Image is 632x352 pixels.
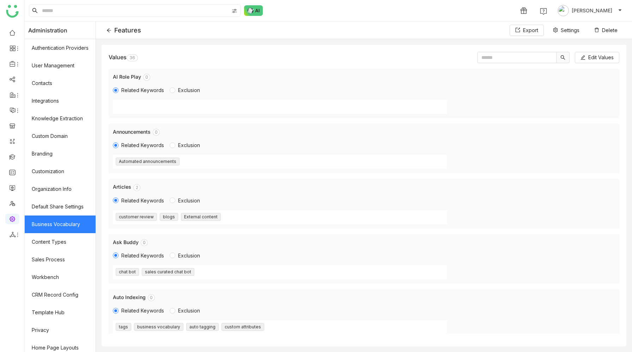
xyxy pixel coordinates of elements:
a: Organization Info [25,180,96,198]
a: Privacy [25,321,96,339]
p: 2 [135,184,138,191]
span: Exclusion [175,141,203,149]
span: [PERSON_NAME] [572,7,612,14]
p: 0 [155,129,158,136]
a: Content Types [25,233,96,251]
span: Exclusion [175,86,203,94]
div: Features [114,26,141,34]
nz-tag: blogs [160,213,178,221]
img: help.svg [540,8,547,15]
nz-tag: External content [181,213,221,221]
nz-tag: auto tagging [186,323,219,331]
p: 3 [129,54,132,61]
nz-tag: Automated announcements [116,158,180,165]
a: Authentication Providers [25,39,96,57]
span: Related Keywords [119,252,167,260]
span: Related Keywords [119,141,167,149]
p: 6 [132,54,135,61]
p: 0 [145,74,148,81]
div: Auto Indexing [113,293,146,301]
img: logo [6,5,19,18]
span: Settings [561,26,579,34]
span: Exclusion [175,307,203,315]
div: Values [109,54,138,61]
img: ask-buddy-normal.svg [244,5,263,16]
nz-tag: sales curated chat bot [142,268,194,276]
img: avatar [558,5,569,16]
nz-badge-sup: 36 [127,54,138,61]
button: Settings [547,25,585,36]
a: Branding [25,145,96,163]
nz-badge-sup: 0 [148,294,155,301]
span: Delete [602,26,618,34]
a: Default Share Settings [25,198,96,216]
nz-tag: custom attributes [221,323,264,331]
span: Exclusion [175,197,203,205]
div: Announcements [113,128,151,136]
a: Business Vocabulary [25,216,96,233]
span: Related Keywords [119,86,167,94]
a: User Management [25,57,96,74]
div: Ask Buddy [113,238,139,246]
a: Integrations [25,92,96,110]
div: Articles [113,183,131,191]
button: Delete [589,25,623,36]
a: CRM Record Config [25,286,96,304]
button: Edit Values [575,52,619,63]
nz-badge-sup: 0 [143,74,150,81]
a: Knowledge Extraction [25,110,96,127]
div: AI Role Play [113,73,141,81]
p: 0 [143,239,146,246]
button: Export [510,25,544,36]
span: Edit Values [588,54,614,61]
a: Template Hub [25,304,96,321]
a: Custom Domain [25,127,96,145]
nz-tag: customer review [116,213,157,221]
p: 0 [150,294,153,301]
img: search-type.svg [232,8,237,14]
span: Administration [28,22,67,39]
nz-badge-sup: 0 [153,129,160,136]
a: Sales Process [25,251,96,268]
nz-tag: business vocabulary [134,323,183,331]
nz-tag: tags [116,323,131,331]
a: Workbench [25,268,96,286]
a: Customization [25,163,96,180]
span: Related Keywords [119,307,167,315]
a: Contacts [25,74,96,92]
span: Related Keywords [119,197,167,205]
span: Exclusion [175,252,203,260]
nz-tag: chat bot [116,268,139,276]
nz-badge-sup: 0 [141,239,148,246]
nz-badge-sup: 2 [133,184,140,191]
span: Export [523,26,538,34]
button: [PERSON_NAME] [556,5,624,16]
